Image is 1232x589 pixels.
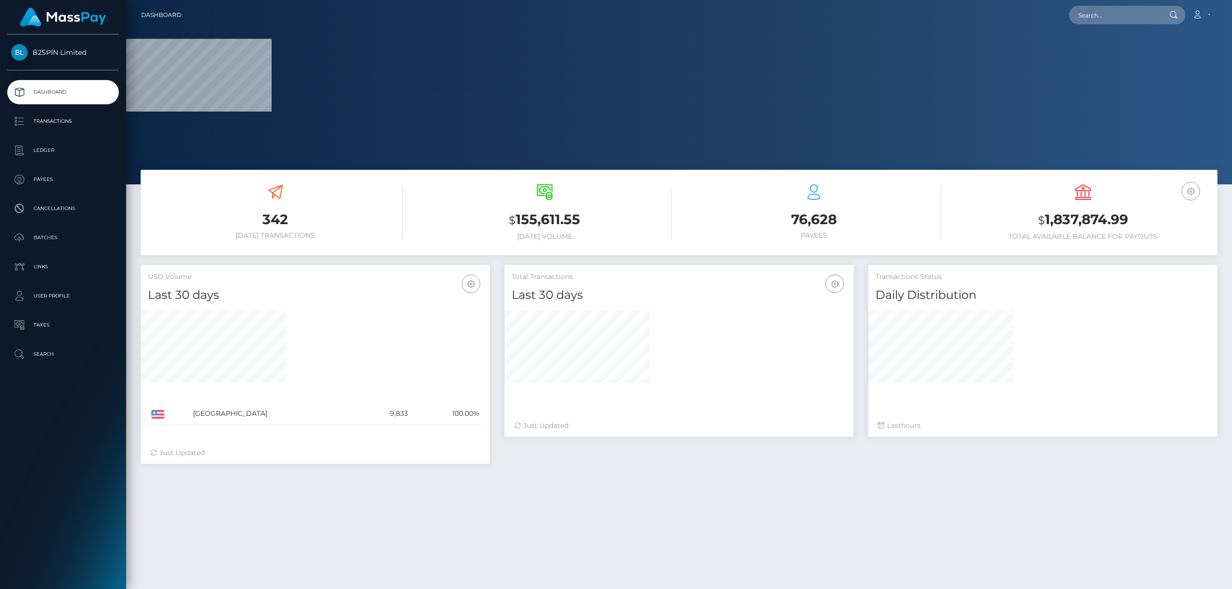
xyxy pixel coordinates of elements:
[7,138,119,163] a: Ledger
[11,347,115,361] p: Search
[878,421,1208,431] div: Last hours
[514,421,844,431] div: Just Updated
[148,231,403,240] h6: [DATE] Transactions
[686,210,941,229] h3: 76,628
[11,143,115,158] p: Ledger
[11,44,28,61] img: B2SPIN Limited
[7,196,119,221] a: Cancellations
[11,289,115,303] p: User Profile
[141,5,181,25] a: Dashboard
[11,201,115,216] p: Cancellations
[956,232,1210,241] h6: Total Available Balance for Payouts
[148,272,483,282] h5: USD Volume
[7,167,119,192] a: Payees
[7,342,119,366] a: Search
[417,210,672,230] h3: 155,611.55
[11,85,115,99] p: Dashboard
[1069,6,1160,24] input: Search...
[7,255,119,279] a: Links
[11,260,115,274] p: Links
[417,232,672,241] h6: [DATE] Volume
[11,114,115,129] p: Transactions
[20,8,106,27] img: MassPay Logo
[956,210,1210,230] h3: 1,837,874.99
[11,318,115,332] p: Taxes
[7,48,119,57] span: B2SPIN Limited
[512,272,846,282] h5: Total Transactions
[151,410,164,419] img: US.png
[875,287,1210,304] h4: Daily Distribution
[411,403,483,425] td: 100.00%
[686,231,941,240] h6: Payees
[190,403,359,425] td: [GEOGRAPHIC_DATA]
[150,448,480,458] div: Just Updated
[7,284,119,308] a: User Profile
[148,287,483,304] h4: Last 30 days
[7,109,119,133] a: Transactions
[359,403,411,425] td: 9,833
[875,272,1210,282] h5: Transactions Status
[7,313,119,337] a: Taxes
[11,230,115,245] p: Batches
[512,287,846,304] h4: Last 30 days
[1038,213,1045,227] small: $
[7,226,119,250] a: Batches
[7,80,119,104] a: Dashboard
[11,172,115,187] p: Payees
[148,210,403,229] h3: 342
[509,213,516,227] small: $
